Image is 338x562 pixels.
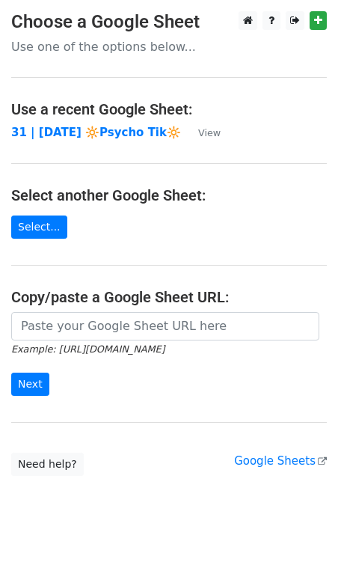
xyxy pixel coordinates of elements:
[11,126,181,139] a: 31 | [DATE] 🔆Psycho Tik🔆
[11,186,327,204] h4: Select another Google Sheet:
[234,454,327,468] a: Google Sheets
[183,126,221,139] a: View
[11,216,67,239] a: Select...
[11,373,49,396] input: Next
[11,39,327,55] p: Use one of the options below...
[11,11,327,33] h3: Choose a Google Sheet
[11,453,84,476] a: Need help?
[11,312,319,340] input: Paste your Google Sheet URL here
[11,343,165,355] small: Example: [URL][DOMAIN_NAME]
[11,288,327,306] h4: Copy/paste a Google Sheet URL:
[11,100,327,118] h4: Use a recent Google Sheet:
[198,127,221,138] small: View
